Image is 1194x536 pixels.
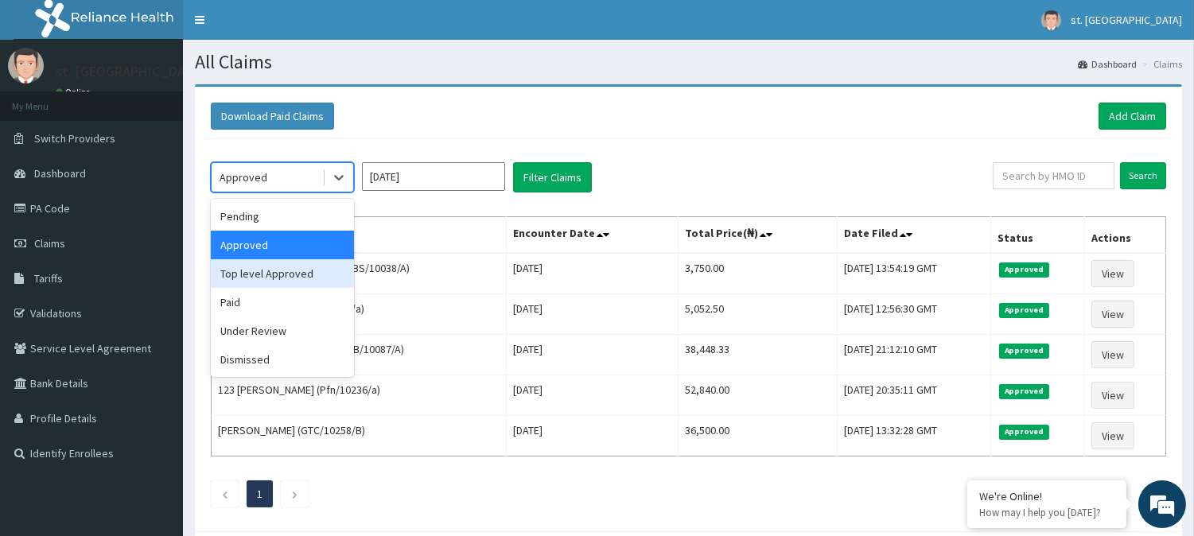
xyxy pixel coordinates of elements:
a: View [1091,301,1134,328]
button: Download Paid Claims [211,103,334,130]
div: Pending [211,202,354,231]
span: Approved [999,344,1049,358]
td: 5,052.50 [679,294,838,335]
td: OSEGHALE ODIELE LUCKY (OLB/10087/A) [212,335,507,375]
div: Dismissed [211,345,354,374]
div: Paid [211,288,354,317]
span: Approved [999,262,1049,277]
a: Dashboard [1078,57,1137,71]
td: [DATE] [507,253,679,294]
a: Page 1 is your current page [257,487,263,501]
td: [DATE] [507,294,679,335]
input: Select Month and Year [362,162,505,191]
input: Search by HMO ID [993,162,1114,189]
td: [DATE] [507,375,679,416]
span: Switch Providers [34,131,115,146]
h1: All Claims [195,52,1182,72]
span: Approved [999,384,1049,398]
span: st. [GEOGRAPHIC_DATA] [1071,13,1182,27]
th: Status [991,217,1084,254]
td: Gracious Ezekwe (Btr/11123/a) [212,294,507,335]
td: [DATE] [507,335,679,375]
a: View [1091,382,1134,409]
span: Approved [999,425,1049,439]
td: [DATE] 21:12:10 GMT [838,335,991,375]
button: Filter Claims [513,162,592,192]
td: [DATE] 20:35:11 GMT [838,375,991,416]
a: View [1091,260,1134,287]
a: View [1091,341,1134,368]
div: We're Online! [979,489,1114,503]
div: Under Review [211,317,354,345]
img: d_794563401_company_1708531726252_794563401 [29,80,64,119]
th: Name [212,217,507,254]
div: Top level Approved [211,259,354,288]
td: OLUMIDE [PERSON_NAME] (MBS/10038/A) [212,253,507,294]
img: User Image [1041,10,1061,30]
td: [DATE] 13:54:19 GMT [838,253,991,294]
div: Minimize live chat window [261,8,299,46]
textarea: Type your message and hit 'Enter' [8,363,303,418]
td: 3,750.00 [679,253,838,294]
td: [DATE] [507,416,679,456]
span: Tariffs [34,271,63,285]
div: Approved [220,169,267,185]
th: Total Price(₦) [679,217,838,254]
a: Next page [291,487,298,501]
span: Dashboard [34,166,86,181]
span: Approved [999,303,1049,317]
span: Claims [34,236,65,251]
td: [PERSON_NAME] (GTC/10258/B) [212,416,507,456]
td: [DATE] 13:32:28 GMT [838,416,991,456]
td: 38,448.33 [679,335,838,375]
a: Previous page [221,487,228,501]
div: Approved [211,231,354,259]
a: Online [56,87,94,98]
div: Chat with us now [83,89,267,110]
img: User Image [8,48,44,84]
a: View [1091,422,1134,449]
th: Actions [1084,217,1165,254]
td: 36,500.00 [679,416,838,456]
td: [DATE] 12:56:30 GMT [838,294,991,335]
span: We're online! [92,165,220,325]
p: How may I help you today? [979,506,1114,519]
p: st. [GEOGRAPHIC_DATA] [56,64,206,79]
th: Date Filed [838,217,991,254]
input: Search [1120,162,1166,189]
a: Add Claim [1099,103,1166,130]
th: Encounter Date [507,217,679,254]
li: Claims [1138,57,1182,71]
td: 52,840.00 [679,375,838,416]
td: 123 [PERSON_NAME] (Pfn/10236/a) [212,375,507,416]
